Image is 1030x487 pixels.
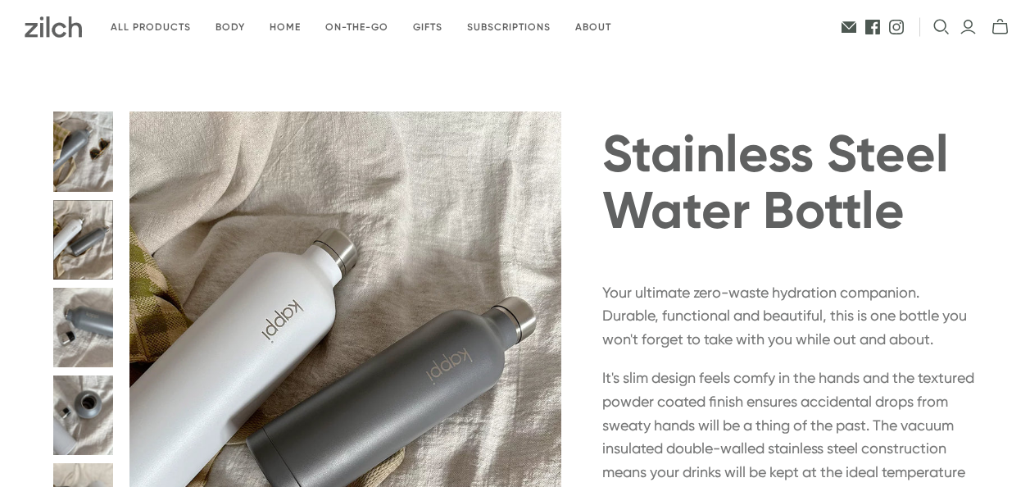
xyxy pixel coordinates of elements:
[53,288,113,367] button: Stainless Steel Water Bottle thumbnail
[455,8,563,47] a: Subscriptions
[563,8,624,47] a: About
[401,8,455,47] a: Gifts
[53,112,113,191] button: Stainless Steel Water Bottle thumbnail
[53,200,113,280] button: Stainless Steel Water Bottle thumbnail
[987,18,1014,36] button: mini-cart-toggle
[257,8,313,47] a: Home
[53,375,113,455] button: Stainless Steel Water Bottle thumbnail
[203,8,257,47] a: Body
[602,284,967,348] span: Your ultimate zero-waste hydration companion. Durable, functional and beautiful, this is one bott...
[25,16,82,38] img: Zilch has done the hard yards and handpicked the best ethical and sustainable products for you an...
[602,126,977,239] h1: Stainless Steel Water Bottle
[933,19,950,35] button: Open search
[960,18,977,36] a: Login
[98,8,203,47] a: All products
[313,8,401,47] a: On-the-go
